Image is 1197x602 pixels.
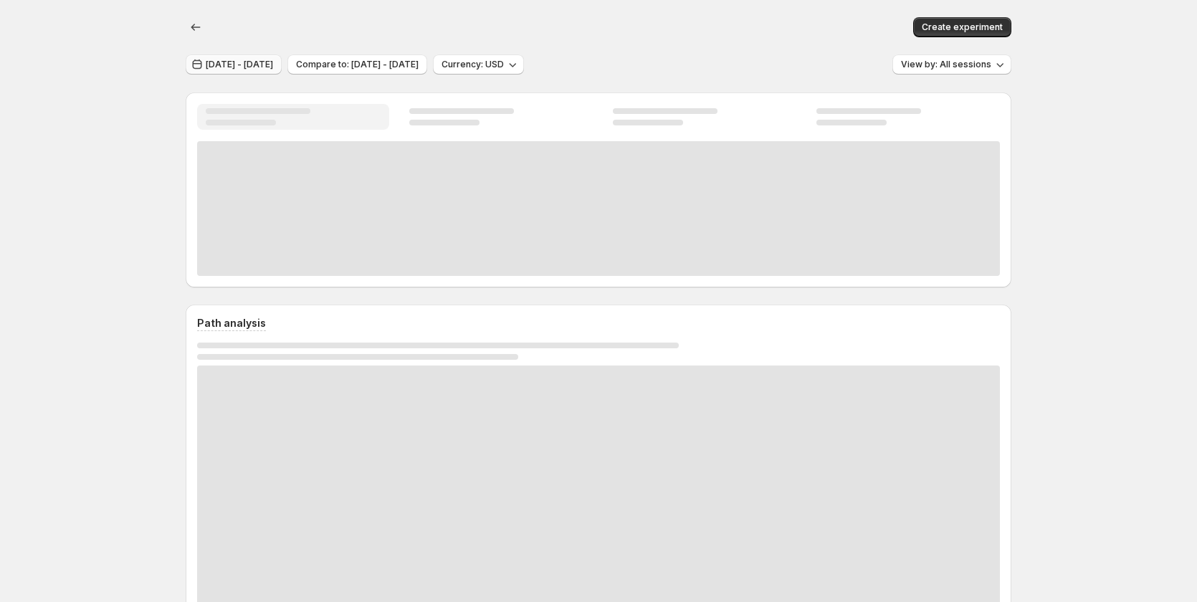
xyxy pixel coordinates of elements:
button: Compare to: [DATE] - [DATE] [287,54,427,75]
span: [DATE] - [DATE] [206,59,273,70]
button: View by: All sessions [892,54,1011,75]
span: Create experiment [922,21,1003,33]
span: Currency: USD [442,59,504,70]
button: Currency: USD [433,54,524,75]
button: [DATE] - [DATE] [186,54,282,75]
h3: Path analysis [197,316,266,330]
span: Compare to: [DATE] - [DATE] [296,59,419,70]
span: View by: All sessions [901,59,991,70]
button: Create experiment [913,17,1011,37]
